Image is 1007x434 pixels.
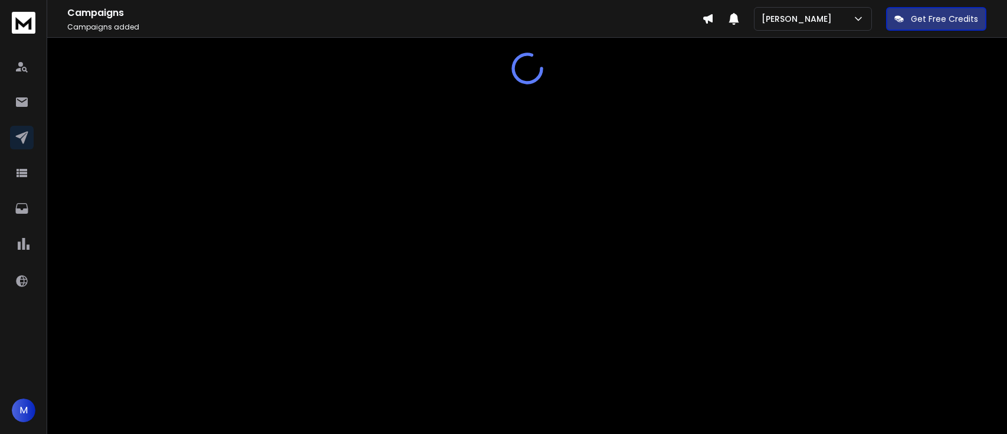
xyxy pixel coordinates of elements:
button: Get Free Credits [886,7,986,31]
p: [PERSON_NAME] [762,13,837,25]
h1: Campaigns [67,6,702,20]
img: logo [12,12,35,34]
button: M [12,399,35,422]
p: Campaigns added [67,22,702,32]
p: Get Free Credits [911,13,978,25]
